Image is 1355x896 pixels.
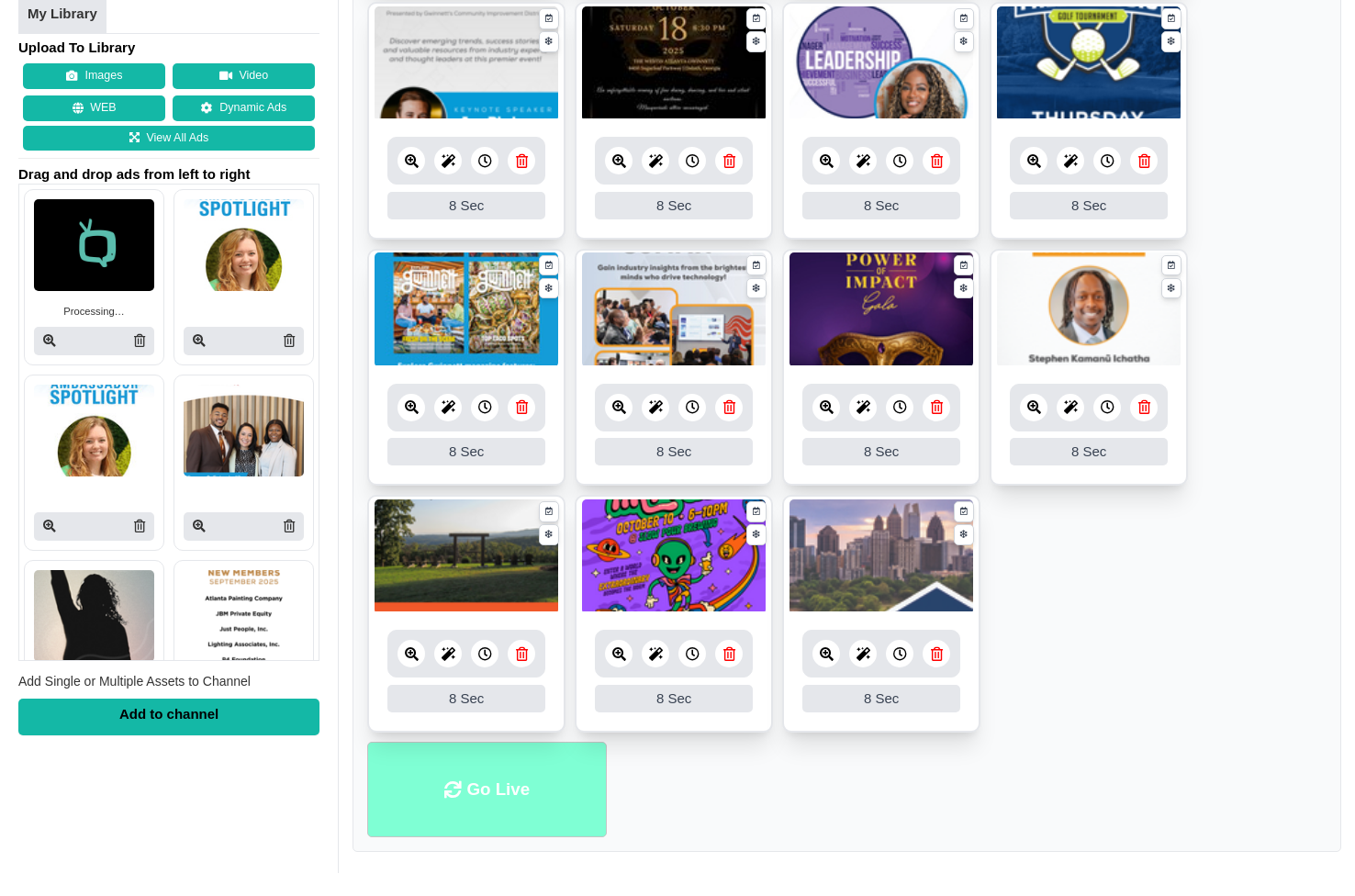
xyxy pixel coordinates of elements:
img: 1158.428 kb [375,6,558,121]
div: 8 Sec [595,438,753,465]
div: 8 Sec [1010,192,1168,219]
img: 2.226 mb [789,252,973,367]
div: 8 Sec [387,192,545,219]
a: View All Ads [23,126,315,151]
div: 8 Sec [595,192,753,219]
img: 4.238 mb [375,499,558,614]
img: 1044.257 kb [582,499,766,614]
img: Sign stream loading animation [34,199,154,291]
img: 665.839 kb [582,6,766,121]
img: P250x250 image processing20251006 2065718 1tj5vsu [184,199,304,291]
img: 2.316 mb [375,252,558,367]
img: P250x250 image processing20251003 1793698 1njlet1 [184,385,304,476]
button: Video [173,63,315,89]
img: P250x250 image processing20251006 2065718 1x7jinc [34,385,154,476]
div: 8 Sec [595,685,753,712]
div: 8 Sec [387,438,545,465]
small: Processing… [63,304,125,319]
img: 799.765 kb [789,499,973,614]
div: 8 Sec [1010,438,1168,465]
div: 8 Sec [802,438,960,465]
div: Add to channel [18,699,319,735]
h4: Upload To Library [18,39,319,57]
div: 8 Sec [387,685,545,712]
img: 3.841 mb [997,252,1181,367]
img: 2.016 mb [789,6,973,121]
img: P250x250 image processing20251002 1793698 4hu65g [184,570,304,662]
img: 2.459 mb [997,6,1181,121]
a: Dynamic Ads [173,95,315,121]
img: 2.466 mb [582,252,766,367]
button: WEB [23,95,165,121]
span: Drag and drop ads from left to right [18,165,319,184]
img: P250x250 image processing20251002 1793698 712t6j [34,570,154,662]
div: 8 Sec [802,685,960,712]
div: 8 Sec [802,192,960,219]
iframe: Chat Widget [1263,808,1355,896]
button: Images [23,63,165,89]
span: Add Single or Multiple Assets to Channel [18,674,251,689]
li: Go Live [367,742,607,838]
